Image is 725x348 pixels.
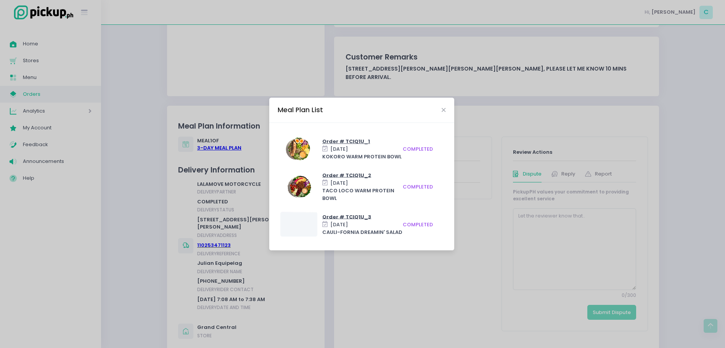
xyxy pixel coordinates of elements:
[403,221,433,228] span: completed
[322,213,371,220] a: Order # TCIQ1U_3
[403,145,433,153] span: completed
[322,171,371,179] a: Order # TCIQ1U_2
[330,221,348,228] span: [DATE]
[403,183,433,190] span: completed
[322,187,394,202] span: TACO LOCO WARM PROTEIN BOWL
[330,145,348,153] span: [DATE]
[330,179,348,187] span: [DATE]
[322,137,370,145] a: Order # TCIQ1U_1
[322,138,370,145] span: Order # TCIQ1U_1
[442,108,445,112] button: Close
[322,153,402,160] span: KOKORO WARM PROTEIN BOWL
[322,229,402,236] span: CAULI-FORNIA DREAMIN' SALAD
[278,105,323,115] div: Meal Plan List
